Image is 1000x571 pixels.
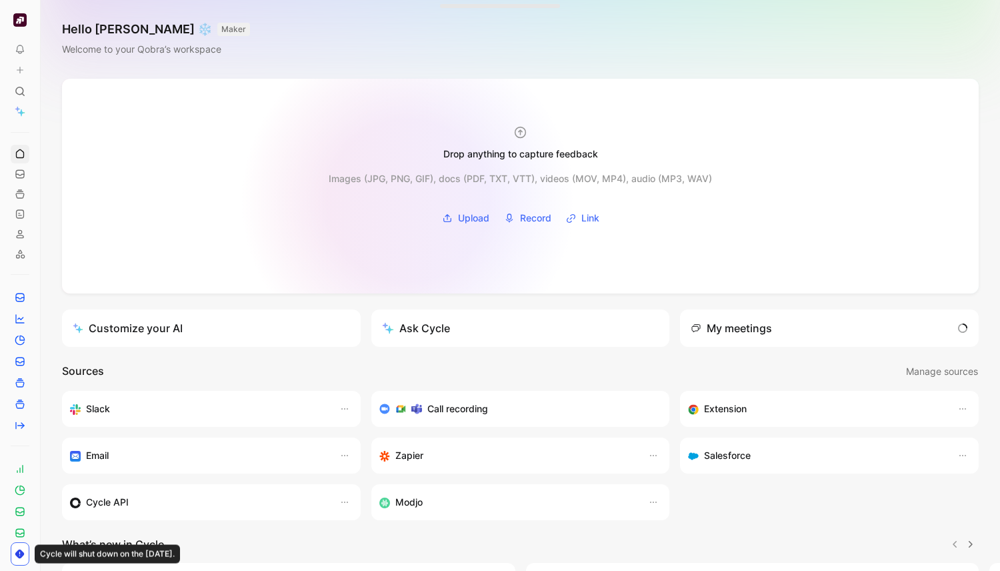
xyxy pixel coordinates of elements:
[86,494,129,510] h3: Cycle API
[499,208,556,228] button: Record
[688,401,944,417] div: Capture feedback from anywhere on the web
[13,13,27,27] img: Qobra
[371,310,670,347] button: Ask Cycle
[581,210,599,226] span: Link
[62,41,250,57] div: Welcome to your Qobra’s workspace
[62,363,104,380] h2: Sources
[395,448,423,464] h3: Zapier
[329,171,712,187] div: Images (JPG, PNG, GIF), docs (PDF, TXT, VTT), videos (MOV, MP4), audio (MP3, WAV)
[704,401,747,417] h3: Extension
[458,210,489,226] span: Upload
[395,494,423,510] h3: Modjo
[691,320,772,336] div: My meetings
[520,210,551,226] span: Record
[379,401,651,417] div: Record & transcribe meetings from Zoom, Meet & Teams.
[561,208,604,228] button: Link
[379,448,635,464] div: Capture feedback from thousands of sources with Zapier (survey results, recordings, sheets, etc).
[905,363,979,380] button: Manage sources
[35,545,180,564] div: Cycle will shut down on the [DATE].
[443,146,598,162] div: Drop anything to capture feedback
[427,401,488,417] h3: Call recording
[70,494,326,510] div: Sync customers & send feedback from custom sources. Get inspired by our favorite use case
[704,448,751,464] h3: Salesforce
[62,21,250,37] h1: Hello [PERSON_NAME] ❄️
[70,448,326,464] div: Forward emails to your feedback inbox
[62,536,164,552] h2: What’s new in Cycle
[86,401,110,417] h3: Slack
[906,364,978,380] span: Manage sources
[437,208,494,228] button: Upload
[62,310,361,347] a: Customize your AI
[73,320,183,336] div: Customize your AI
[70,401,326,417] div: Sync your customers, send feedback and get updates in Slack
[11,11,29,29] button: Qobra
[217,23,250,36] button: MAKER
[86,448,109,464] h3: Email
[382,320,450,336] div: Ask Cycle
